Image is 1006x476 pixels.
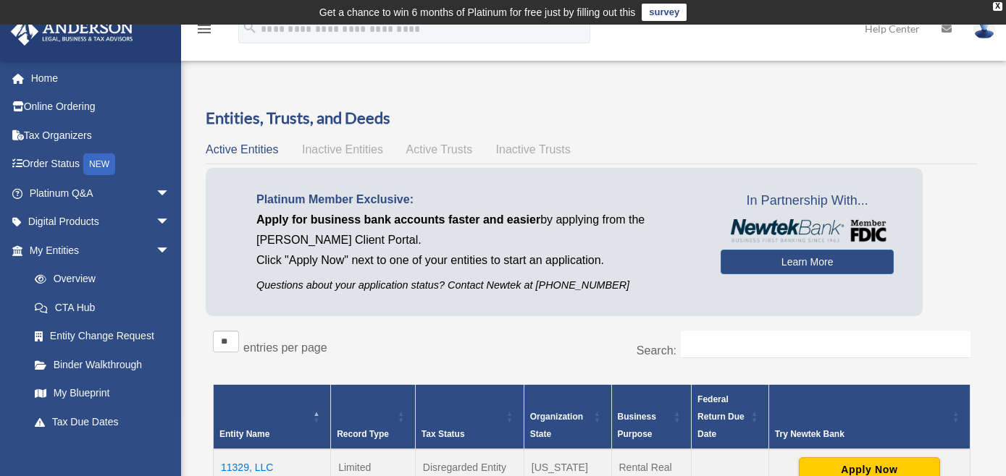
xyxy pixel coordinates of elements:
[10,64,192,93] a: Home
[256,190,699,210] p: Platinum Member Exclusive:
[10,236,185,265] a: My Entitiesarrow_drop_down
[20,265,177,294] a: Overview
[206,107,978,129] h3: Entities, Trusts, and Deeds
[83,153,115,175] div: NEW
[256,213,540,226] span: Apply for business bank accounts faster and easier
[993,2,1002,11] div: close
[775,425,948,443] div: Try Newtek Bank
[692,384,769,449] th: Federal Return Due Date: Activate to sort
[156,208,185,237] span: arrow_drop_down
[196,20,213,38] i: menu
[20,322,185,351] a: Entity Change Request
[243,341,327,354] label: entries per page
[10,208,192,237] a: Digital Productsarrow_drop_down
[242,20,258,35] i: search
[20,293,185,322] a: CTA Hub
[20,350,185,379] a: Binder Walkthrough
[156,236,185,265] span: arrow_drop_down
[637,344,676,357] label: Search:
[422,429,465,439] span: Tax Status
[256,210,699,250] p: by applying from the [PERSON_NAME] Client Portal.
[415,384,524,449] th: Tax Status: Activate to sort
[406,143,473,156] span: Active Trusts
[196,25,213,38] a: menu
[337,429,389,439] span: Record Type
[618,412,656,439] span: Business Purpose
[219,429,269,439] span: Entity Name
[728,219,886,242] img: NewtekBankLogoSM.png
[642,4,687,21] a: survey
[156,179,185,208] span: arrow_drop_down
[20,379,185,408] a: My Blueprint
[319,4,636,21] div: Get a chance to win 6 months of Platinum for free just by filling out this
[530,412,583,439] span: Organization State
[331,384,416,449] th: Record Type: Activate to sort
[768,384,970,449] th: Try Newtek Bank : Activate to sort
[302,143,383,156] span: Inactive Entities
[611,384,692,449] th: Business Purpose: Activate to sort
[10,150,192,179] a: Order StatusNEW
[7,17,138,46] img: Anderson Advisors Platinum Portal
[973,18,995,39] img: User Pic
[721,250,894,274] a: Learn More
[206,143,278,156] span: Active Entities
[10,93,192,122] a: Online Ordering
[721,190,894,213] span: In Partnership With...
[256,276,699,294] p: Questions about your application status? Contact Newtek at [PHONE_NUMBER]
[10,179,192,208] a: Platinum Q&Aarrow_drop_down
[256,250,699,271] p: Click "Apply Now" next to one of your entities to start an application.
[10,121,192,150] a: Tax Organizers
[496,143,571,156] span: Inactive Trusts
[20,407,185,436] a: Tax Due Dates
[697,394,745,439] span: Federal Return Due Date
[524,384,611,449] th: Organization State: Activate to sort
[214,384,331,449] th: Entity Name: Activate to invert sorting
